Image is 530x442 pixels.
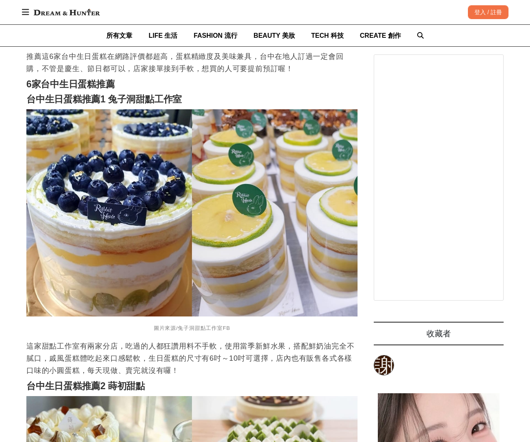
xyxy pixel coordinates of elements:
img: Dream & Hunter [30,5,104,19]
strong: 台中生日蛋糕推薦1 兔子洞甜點工作室 [26,94,182,104]
p: 這家甜點工作室有兩家分店，吃過的人都狂讚用料不手軟，使用當季新鮮水果，搭配鮮奶油完全不膩口，戚風蛋糕體吃起來口感鬆軟，生日蛋糕的尺寸有6吋～10吋可選擇，店內也有販售各式各樣口味的小圓蛋糕，每天... [26,340,358,377]
span: CREATE 創作 [360,32,401,39]
strong: 6家台中生日蛋糕推薦 [26,79,115,89]
a: TECH 科技 [311,25,344,46]
img: 6家台中生日蛋糕推薦！網美蛋糕、客製蛋糕通通有，在地人口碑好評，跟著訂不踩雷 [26,109,358,316]
div: 登入 / 註冊 [468,5,508,19]
span: 收藏者 [427,329,451,338]
a: FASHION 流行 [194,25,237,46]
a: CREATE 創作 [360,25,401,46]
a: 所有文章 [106,25,132,46]
span: LIFE 生活 [149,32,177,39]
a: 謝 [374,355,394,375]
span: 所有文章 [106,32,132,39]
strong: 台中生日蛋糕推薦2 蒔初甜點 [26,381,145,391]
span: BEAUTY 美妝 [254,32,295,39]
p: 推薦這6家台中生日蛋糕在網路評價都超高，蛋糕精緻度及美味兼具，台中在地人訂過一定會回購，不管是慶生、節日都可以，店家接單接到手軟，想買的人可要提前預訂喔！ [26,50,358,75]
span: 圖片來源/兔子洞甜點工作室FB [154,325,230,331]
a: BEAUTY 美妝 [254,25,295,46]
span: TECH 科技 [311,32,344,39]
a: LIFE 生活 [149,25,177,46]
span: FASHION 流行 [194,32,237,39]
